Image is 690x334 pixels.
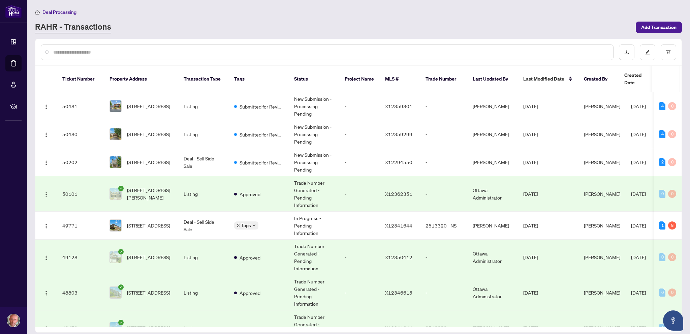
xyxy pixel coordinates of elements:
[252,224,256,227] span: down
[18,18,112,23] div: Domain: [PERSON_NAME][DOMAIN_NAME]
[659,158,665,166] div: 2
[74,40,114,44] div: Keywords by Traffic
[631,159,646,165] span: [DATE]
[5,5,22,18] img: logo
[289,212,339,240] td: In Progress - Pending Information
[127,158,170,166] span: [STREET_ADDRESS]
[420,148,467,176] td: -
[619,44,634,60] button: download
[289,240,339,275] td: Trade Number Generated - Pending Information
[659,324,665,332] div: 0
[127,253,170,261] span: [STREET_ADDRESS]
[127,186,173,201] span: [STREET_ADDRESS][PERSON_NAME]
[467,212,518,240] td: [PERSON_NAME]
[663,310,683,331] button: Open asap
[666,50,671,55] span: filter
[178,66,229,92] th: Transaction Type
[641,22,677,33] span: Add Transaction
[640,44,655,60] button: edit
[127,324,170,332] span: [STREET_ADDRESS]
[420,92,467,120] td: -
[523,222,538,229] span: [DATE]
[57,120,104,148] td: 50480
[523,290,538,296] span: [DATE]
[240,289,260,297] span: Approved
[43,132,49,138] img: Logo
[178,92,229,120] td: Listing
[289,148,339,176] td: New Submission - Processing Pending
[668,253,676,261] div: 0
[420,240,467,275] td: -
[178,275,229,310] td: Listing
[619,66,666,92] th: Created Date
[110,188,121,200] img: thumbnail-img
[659,289,665,297] div: 0
[523,159,538,165] span: [DATE]
[668,130,676,138] div: 0
[41,252,52,263] button: Logo
[57,212,104,240] td: 49771
[584,325,620,331] span: [PERSON_NAME]
[631,103,646,109] span: [DATE]
[118,284,124,290] span: check-circle
[43,291,49,296] img: Logo
[584,254,620,260] span: [PERSON_NAME]
[420,120,467,148] td: -
[631,254,646,260] span: [DATE]
[41,323,52,333] button: Logo
[339,120,380,148] td: -
[57,176,104,212] td: 50101
[584,222,620,229] span: [PERSON_NAME]
[467,240,518,275] td: Ottawa Administrator
[110,287,121,298] img: thumbnail-img
[385,254,412,260] span: X12350412
[289,120,339,148] td: New Submission - Processing Pending
[35,21,111,33] a: RAHR - Transactions
[43,160,49,165] img: Logo
[385,103,412,109] span: X12359301
[584,131,620,137] span: [PERSON_NAME]
[41,188,52,199] button: Logo
[339,176,380,212] td: -
[43,326,49,331] img: Logo
[41,220,52,231] button: Logo
[339,66,380,92] th: Project Name
[57,240,104,275] td: 49128
[631,325,646,331] span: [DATE]
[35,10,40,14] span: home
[178,120,229,148] td: Listing
[42,9,76,15] span: Deal Processing
[631,290,646,296] span: [DATE]
[43,223,49,229] img: Logo
[420,275,467,310] td: -
[668,158,676,166] div: 0
[18,39,24,44] img: tab_domain_overview_orange.svg
[420,66,467,92] th: Trade Number
[118,320,124,325] span: check-circle
[43,192,49,197] img: Logo
[523,75,564,83] span: Last Modified Date
[57,92,104,120] td: 50481
[7,314,20,327] img: Profile Icon
[420,212,467,240] td: 2513320 - NS
[584,290,620,296] span: [PERSON_NAME]
[57,66,104,92] th: Ticket Number
[578,66,619,92] th: Created By
[467,176,518,212] td: Ottawa Administrator
[659,221,665,230] div: 1
[11,18,16,23] img: website_grey.svg
[631,191,646,197] span: [DATE]
[289,92,339,120] td: New Submission - Processing Pending
[339,92,380,120] td: -
[41,157,52,168] button: Logo
[631,131,646,137] span: [DATE]
[385,325,412,331] span: X12341644
[668,102,676,110] div: 0
[467,275,518,310] td: Ottawa Administrator
[41,287,52,298] button: Logo
[523,254,538,260] span: [DATE]
[240,159,283,166] span: Submitted for Review
[467,66,518,92] th: Last Updated By
[178,212,229,240] td: Deal - Sell Side Sale
[523,103,538,109] span: [DATE]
